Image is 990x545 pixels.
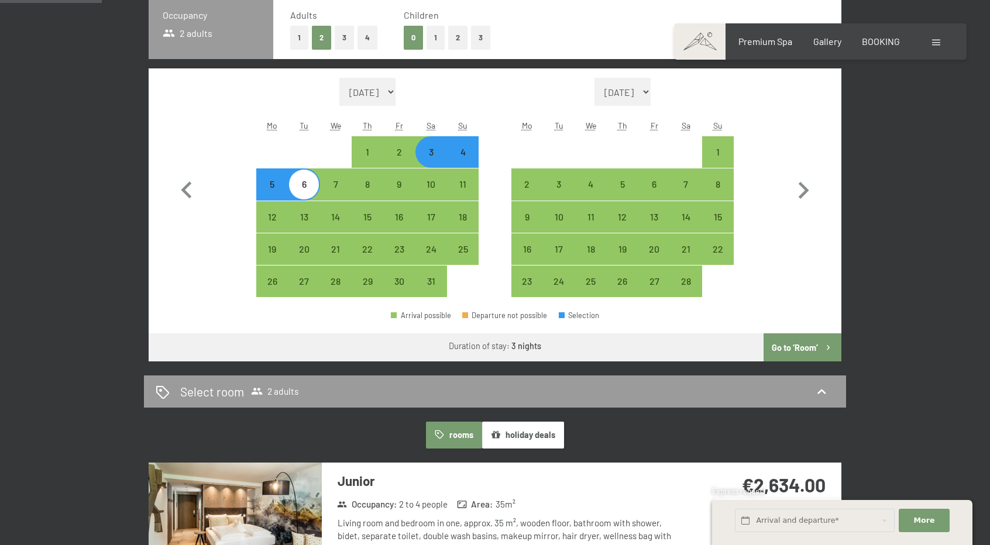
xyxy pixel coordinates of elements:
div: Arrival possible [638,265,670,297]
div: 23 [384,244,414,274]
div: Sat Jan 17 2026 [415,201,447,233]
div: Arrival possible [575,265,606,297]
div: Arrival possible [415,168,447,200]
div: 27 [640,277,669,306]
abbr: Thursday [363,120,372,130]
div: 5 [257,180,287,209]
a: Premium Spa [738,36,792,47]
div: 21 [321,244,350,274]
div: Arrival possible [288,265,319,297]
div: 30 [384,277,414,306]
div: Tue Jan 20 2026 [288,233,319,265]
button: 2 [312,26,331,50]
div: Arrival possible [638,168,670,200]
button: Previous month [170,78,204,298]
div: Arrival possible [575,168,606,200]
div: Fri Feb 20 2026 [638,233,670,265]
div: Arrival possible [670,233,702,265]
div: Tue Feb 03 2026 [543,168,575,200]
div: Arrival possible [383,136,415,168]
div: Thu Jan 08 2026 [352,168,383,200]
div: Arrival possible [447,201,479,233]
div: 28 [321,277,350,306]
div: Fri Jan 09 2026 [383,168,415,200]
div: Arrival possible [383,201,415,233]
div: Mon Jan 19 2026 [256,233,288,265]
div: 8 [703,180,733,209]
abbr: Saturday [682,120,690,130]
div: 6 [289,180,318,209]
div: Arrival possible [607,265,638,297]
div: Mon Feb 02 2026 [511,168,543,200]
div: Arrival possible [447,136,479,168]
div: 23 [513,277,542,306]
div: Mon Jan 05 2026 [256,168,288,200]
div: Arrival possible [543,265,575,297]
div: Arrival possible [607,201,638,233]
div: Sat Feb 28 2026 [670,265,702,297]
div: 20 [640,244,669,274]
div: 2 [513,180,542,209]
div: Arrival possible [256,265,288,297]
abbr: Friday [396,120,403,130]
span: Express request [712,487,766,496]
div: Arrival possible [256,168,288,200]
div: Mon Feb 16 2026 [511,233,543,265]
b: 3 nights [511,341,541,351]
span: 35 m² [496,498,515,510]
div: 21 [671,244,700,274]
div: Arrival possible [447,168,479,200]
h2: Select room [180,383,244,400]
div: 9 [384,180,414,209]
div: Arrival possible [352,168,383,200]
div: Arrival possible [543,233,575,265]
div: Arrival possible [415,233,447,265]
div: Arrival possible [575,201,606,233]
div: Tue Jan 06 2026 [288,168,319,200]
div: Sat Jan 31 2026 [415,265,447,297]
abbr: Friday [651,120,658,130]
div: 31 [417,277,446,306]
div: Arrival possible [352,201,383,233]
h3: Occupancy [163,9,259,22]
abbr: Sunday [458,120,467,130]
div: 25 [448,244,477,274]
div: Mon Feb 09 2026 [511,201,543,233]
div: 18 [448,212,477,242]
div: Fri Jan 30 2026 [383,265,415,297]
div: Sat Feb 21 2026 [670,233,702,265]
div: Arrival possible [320,168,352,200]
div: Fri Feb 13 2026 [638,201,670,233]
button: holiday deals [482,422,564,449]
div: Arrival possible [511,265,543,297]
div: 16 [513,244,542,274]
div: Sun Jan 25 2026 [447,233,479,265]
div: 9 [513,212,542,242]
div: Mon Jan 26 2026 [256,265,288,297]
div: Arrival possible [415,265,447,297]
button: Go to ‘Room’ [764,333,841,361]
div: Arrival possible [702,136,734,168]
div: 3 [417,147,446,177]
div: Arrival possible [383,168,415,200]
div: Arrival possible [638,233,670,265]
div: 13 [640,212,669,242]
div: 22 [353,244,382,274]
span: Children [404,9,439,20]
div: 11 [448,180,477,209]
div: Wed Jan 07 2026 [320,168,352,200]
div: Arrival possible [670,201,702,233]
div: Wed Feb 25 2026 [575,265,606,297]
div: Mon Feb 23 2026 [511,265,543,297]
abbr: Thursday [618,120,627,130]
div: Arrival possible [320,233,352,265]
div: Tue Jan 27 2026 [288,265,319,297]
div: Arrival possible [288,201,319,233]
div: Arrival possible [638,201,670,233]
div: Arrival possible [383,265,415,297]
div: Sat Feb 07 2026 [670,168,702,200]
div: Fri Jan 23 2026 [383,233,415,265]
div: 14 [321,212,350,242]
div: Arrival possible [702,168,734,200]
a: Gallery [813,36,841,47]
